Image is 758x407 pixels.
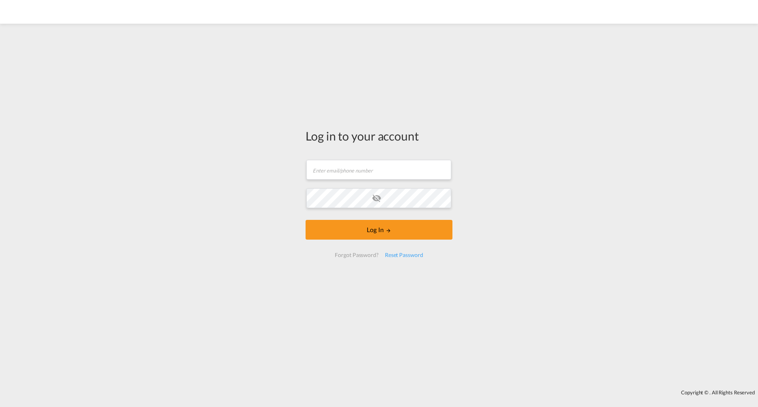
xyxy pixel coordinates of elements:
[372,193,381,203] md-icon: icon-eye-off
[306,160,451,180] input: Enter email/phone number
[306,220,452,240] button: LOGIN
[332,248,381,262] div: Forgot Password?
[382,248,426,262] div: Reset Password
[306,128,452,144] div: Log in to your account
